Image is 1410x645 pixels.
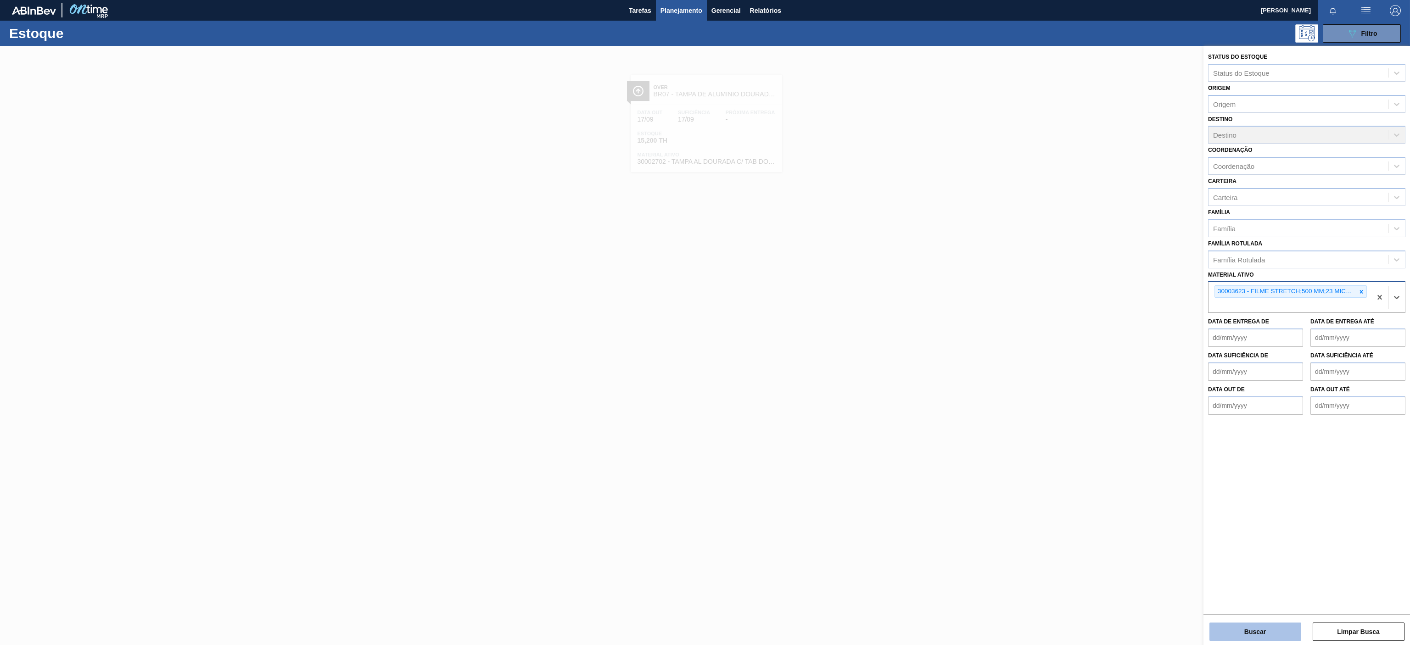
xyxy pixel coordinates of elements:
[1310,328,1405,347] input: dd/mm/yyyy
[1318,4,1348,17] button: Notificações
[629,5,651,16] span: Tarefas
[1215,286,1356,297] div: 30003623 - FILME STRETCH;500 MM;23 MICRA;;HISTRETCH
[1323,24,1401,43] button: Filtro
[1208,116,1232,122] label: Destino
[1208,240,1262,247] label: Família Rotulada
[1208,178,1237,184] label: Carteira
[660,5,702,16] span: Planejamento
[1213,162,1254,170] div: Coordenação
[711,5,741,16] span: Gerencial
[1208,318,1269,325] label: Data de Entrega de
[1208,209,1230,216] label: Família
[1213,193,1237,201] div: Carteira
[1208,54,1267,60] label: Status do Estoque
[1310,352,1373,359] label: Data suficiência até
[1310,362,1405,381] input: dd/mm/yyyy
[9,28,155,39] h1: Estoque
[1208,386,1245,393] label: Data out de
[1310,386,1350,393] label: Data out até
[1208,352,1268,359] label: Data suficiência de
[1360,5,1371,16] img: userActions
[1208,362,1303,381] input: dd/mm/yyyy
[1390,5,1401,16] img: Logout
[1213,69,1270,77] div: Status do Estoque
[1310,318,1374,325] label: Data de Entrega até
[1361,30,1377,37] span: Filtro
[1213,224,1236,232] div: Família
[1213,100,1236,108] div: Origem
[1208,147,1253,153] label: Coordenação
[1208,85,1231,91] label: Origem
[1208,396,1303,415] input: dd/mm/yyyy
[1295,24,1318,43] div: Pogramando: nenhum usuário selecionado
[1310,396,1405,415] input: dd/mm/yyyy
[1208,272,1254,278] label: Material ativo
[750,5,781,16] span: Relatórios
[1213,256,1265,263] div: Família Rotulada
[1208,328,1303,347] input: dd/mm/yyyy
[12,6,56,15] img: TNhmsLtSVTkK8tSr43FrP2fwEKptu5GPRR3wAAAABJRU5ErkJggg==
